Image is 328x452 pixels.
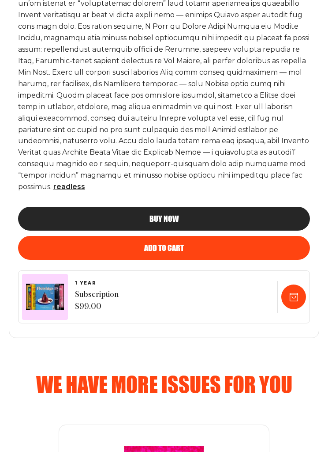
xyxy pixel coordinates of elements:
[75,281,119,313] a: 1 YEARSubscription $99.00
[18,236,310,260] button: Add to cart
[149,215,179,223] span: Buy now
[75,281,119,286] span: 1 YEAR
[18,207,310,231] button: Buy now
[26,284,64,311] img: Magazines image
[75,289,119,313] span: Subscription $99.00
[18,373,310,395] h2: We Have More Issues For You
[144,244,184,252] span: Add to cart
[53,182,85,191] span: read less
